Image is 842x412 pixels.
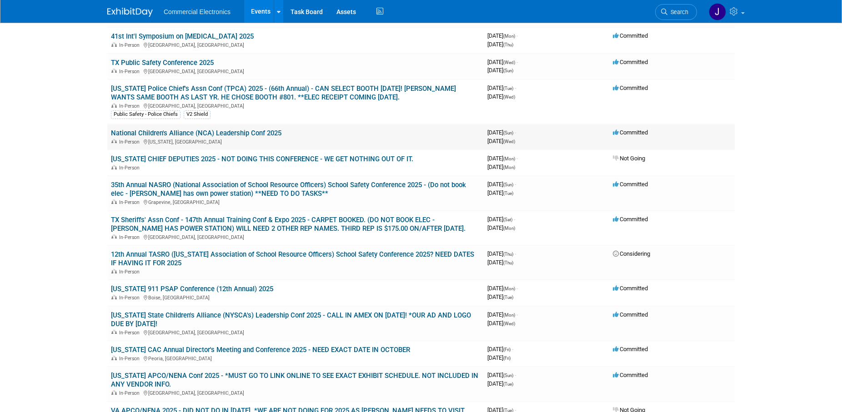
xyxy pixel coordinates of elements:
[111,110,180,119] div: Public Safety - Police Chiefs
[503,42,513,47] span: (Thu)
[184,110,210,119] div: V2 Shield
[503,286,515,291] span: (Mon)
[655,4,697,20] a: Search
[487,320,515,327] span: [DATE]
[111,59,214,67] a: TX Public Safety Conference 2025
[613,32,648,39] span: Committed
[667,9,688,15] span: Search
[613,181,648,188] span: Committed
[111,198,480,205] div: Grapevine, [GEOGRAPHIC_DATA]
[111,295,117,299] img: In-Person Event
[515,181,516,188] span: -
[503,139,515,144] span: (Wed)
[487,138,515,144] span: [DATE]
[111,69,117,73] img: In-Person Event
[515,129,516,136] span: -
[503,217,512,222] span: (Sat)
[111,330,117,334] img: In-Person Event
[111,155,413,163] a: [US_STATE] CHIEF DEPUTIES 2025 - NOT DOING THIS CONFERENCE - WE GET NOTHING OUT OF IT.
[503,191,513,196] span: (Tue)
[111,181,466,198] a: 35th Annual NASRO (National Association of School Resource Officers) School Safety Conference 202...
[613,129,648,136] span: Committed
[487,354,511,361] span: [DATE]
[613,285,648,292] span: Committed
[613,84,648,91] span: Committed
[487,41,513,48] span: [DATE]
[503,295,513,300] span: (Tue)
[516,285,518,292] span: -
[487,372,516,378] span: [DATE]
[503,347,511,352] span: (Fri)
[111,354,480,362] div: Peoria, [GEOGRAPHIC_DATA]
[111,293,480,301] div: Boise, [GEOGRAPHIC_DATA]
[111,67,480,74] div: [GEOGRAPHIC_DATA], [GEOGRAPHIC_DATA]
[515,372,516,378] span: -
[487,224,515,231] span: [DATE]
[111,32,254,40] a: 41st Int'l Symposium on [MEDICAL_DATA] 2025
[487,250,516,257] span: [DATE]
[111,390,117,395] img: In-Person Event
[613,311,648,318] span: Committed
[119,165,142,171] span: In-Person
[613,59,648,65] span: Committed
[487,59,518,65] span: [DATE]
[111,165,117,169] img: In-Person Event
[515,250,516,257] span: -
[111,250,474,267] a: 12th Annual TASRO ([US_STATE] Association of School Resource Officers) School Safety Conference 2...
[111,103,117,108] img: In-Person Event
[613,372,648,378] span: Committed
[111,285,273,293] a: [US_STATE] 911 PSAP Conference (12th Annual) 2025
[503,86,513,91] span: (Tue)
[111,311,471,328] a: [US_STATE] State Children's Alliance (NYSCA's) Leadership Conf 2025 - CALL IN AMEX ON [DATE]! *OU...
[111,216,466,233] a: TX Sheriffs' Assn Conf - 147th Annual Training Conf & Expo 2025 - CARPET BOOKED. (DO NOT BOOK ELE...
[503,321,515,326] span: (Wed)
[613,346,648,352] span: Committed
[516,155,518,162] span: -
[111,389,480,396] div: [GEOGRAPHIC_DATA], [GEOGRAPHIC_DATA]
[503,260,513,265] span: (Thu)
[111,138,480,145] div: [US_STATE], [GEOGRAPHIC_DATA]
[119,330,142,336] span: In-Person
[503,68,513,73] span: (Sun)
[111,234,117,239] img: In-Person Event
[119,234,142,240] span: In-Person
[487,259,513,266] span: [DATE]
[111,84,456,101] a: [US_STATE] Police Chief's Assn Conf (TPCA) 2025 - (66th Annual) - CAN SELECT BOOTH [DATE]! [PERSO...
[515,84,516,91] span: -
[487,311,518,318] span: [DATE]
[487,380,513,387] span: [DATE]
[111,346,410,354] a: [US_STATE] CAC Annual Director's Meeting and Conference 2025 - NEED EXACT DATE IN OCTOBER
[107,8,153,17] img: ExhibitDay
[111,328,480,336] div: [GEOGRAPHIC_DATA], [GEOGRAPHIC_DATA]
[503,182,513,187] span: (Sun)
[503,252,513,257] span: (Thu)
[119,42,142,48] span: In-Person
[119,199,142,205] span: In-Person
[503,356,511,361] span: (Fri)
[111,233,480,240] div: [GEOGRAPHIC_DATA], [GEOGRAPHIC_DATA]
[119,103,142,109] span: In-Person
[119,269,142,275] span: In-Person
[119,139,142,145] span: In-Person
[487,346,513,352] span: [DATE]
[512,346,513,352] span: -
[487,216,515,223] span: [DATE]
[111,269,117,273] img: In-Person Event
[613,155,645,162] span: Not Going
[516,59,518,65] span: -
[487,293,513,300] span: [DATE]
[613,216,648,223] span: Committed
[487,164,515,170] span: [DATE]
[503,313,515,318] span: (Mon)
[119,69,142,74] span: In-Person
[514,216,515,223] span: -
[503,34,515,39] span: (Mon)
[111,199,117,204] img: In-Person Event
[111,42,117,47] img: In-Person Event
[487,155,518,162] span: [DATE]
[503,60,515,65] span: (Wed)
[111,102,480,109] div: [GEOGRAPHIC_DATA], [GEOGRAPHIC_DATA]
[516,311,518,318] span: -
[119,295,142,301] span: In-Person
[487,67,513,74] span: [DATE]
